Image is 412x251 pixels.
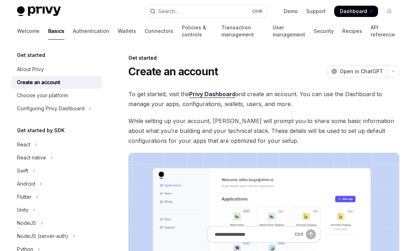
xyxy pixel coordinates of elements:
div: Create an account [17,78,60,87]
div: Get started [128,54,399,62]
a: Security [314,23,334,40]
span: Open in ChatGPT [340,68,383,75]
a: Policies & controls [182,23,213,40]
a: Transaction management [221,23,264,40]
input: Ask a question... [215,227,292,242]
div: Choose your platform [17,91,68,100]
button: Open in ChatGPT [327,65,387,77]
div: Configuring Privy Dashboard [17,104,85,113]
div: NodeJS (server-auth) [17,232,68,240]
button: Toggle Unity section [11,204,102,216]
button: Toggle NodeJS section [11,217,102,229]
button: Toggle React section [11,138,102,151]
a: Dashboard [334,6,378,17]
div: About Privy [17,65,44,74]
a: Wallets [118,23,136,40]
button: Open search [145,5,267,18]
span: Ctrl K [252,8,263,14]
h5: Get started [17,51,45,59]
button: Toggle Configuring Privy Dashboard section [11,102,102,115]
img: light logo [17,6,61,16]
button: Toggle Android section [11,177,102,190]
button: Toggle React native section [11,151,102,164]
button: Toggle dark mode [384,6,395,17]
button: Send message [306,229,316,239]
div: NodeJS [17,219,36,227]
div: React [17,140,30,149]
h1: Create an account [128,65,218,78]
a: Create an account [11,76,102,89]
div: Android [17,180,35,188]
div: Flutter [17,193,31,201]
a: Authentication [73,23,109,40]
a: API reference [371,23,395,40]
a: Welcome [17,23,40,40]
button: Toggle NodeJS (server-auth) section [11,230,102,243]
a: Connectors [145,23,173,40]
span: Dashboard [340,8,367,15]
div: Swift [17,167,28,175]
a: Recipes [342,23,362,40]
a: Basics [48,23,64,40]
a: User management [273,23,305,40]
a: About Privy [11,63,102,76]
div: React native [17,153,46,162]
a: Choose your platform [11,89,102,102]
a: Support [306,8,326,15]
a: Demo [284,8,298,15]
button: Toggle Flutter section [11,191,102,203]
h5: Get started by SDK [17,126,65,135]
span: While setting up your account, [PERSON_NAME] will prompt you to share some basic information abou... [128,116,399,146]
a: Privy Dashboard [189,91,236,98]
div: Unity [17,206,29,214]
button: Toggle Swift section [11,164,102,177]
span: To get started, visit the and create an account. You can use the Dashboard to manage your apps, c... [128,89,399,109]
div: Search... [158,7,178,16]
